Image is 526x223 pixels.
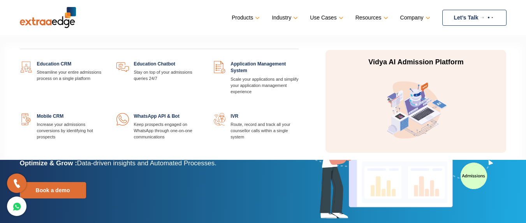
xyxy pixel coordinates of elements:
[272,12,296,23] a: Industry
[20,182,86,198] a: Book a demo
[355,12,387,23] a: Resources
[400,12,429,23] a: Company
[442,10,507,26] a: Let’s Talk
[77,159,216,167] span: Data-driven insights and Automated Processes.
[20,159,77,167] b: Optimize & Grow :
[343,58,489,67] p: Vidya AI Admission Platform
[232,12,258,23] a: Products
[310,12,341,23] a: Use Cases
